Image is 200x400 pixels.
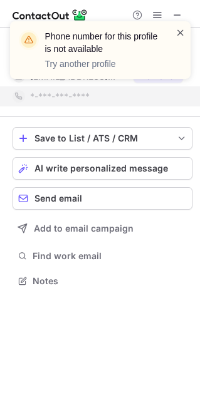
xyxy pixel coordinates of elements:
button: Find work email [13,247,192,265]
button: Add to email campaign [13,217,192,240]
button: save-profile-one-click [13,127,192,150]
span: AI write personalized message [34,163,168,173]
p: Try another profile [45,58,161,70]
div: Save to List / ATS / CRM [34,133,171,143]
header: Phone number for this profile is not available [45,30,161,55]
button: Send email [13,187,192,210]
span: Send email [34,193,82,203]
button: Notes [13,272,192,290]
img: warning [19,30,39,50]
button: AI write personalized message [13,157,192,180]
span: Find work email [33,250,187,262]
span: Add to email campaign [34,223,134,233]
span: Notes [33,275,187,287]
img: ContactOut v5.3.10 [13,8,88,23]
